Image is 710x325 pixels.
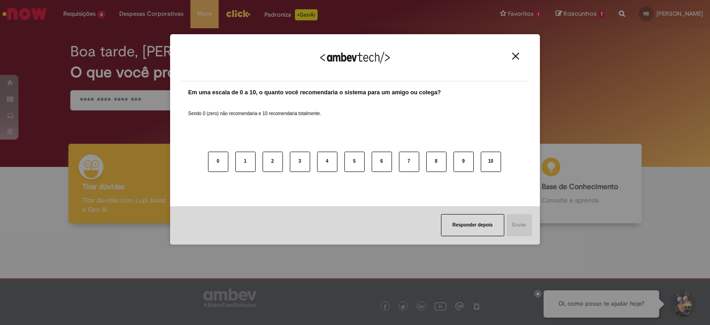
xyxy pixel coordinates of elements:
button: 3 [290,152,310,172]
img: Close [512,53,519,60]
img: Logo Ambevtech [320,52,390,63]
button: 6 [372,152,392,172]
button: 5 [344,152,365,172]
button: 7 [399,152,419,172]
button: 1 [235,152,256,172]
label: Sendo 0 (zero) não recomendaria e 10 recomendaria totalmente. [188,99,321,117]
button: 9 [453,152,474,172]
button: 2 [263,152,283,172]
button: Responder depois [441,214,504,236]
button: 4 [317,152,337,172]
button: 10 [481,152,501,172]
button: 0 [208,152,228,172]
button: Close [509,52,522,60]
button: 8 [426,152,447,172]
label: Em uma escala de 0 a 10, o quanto você recomendaria o sistema para um amigo ou colega? [188,88,441,97]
